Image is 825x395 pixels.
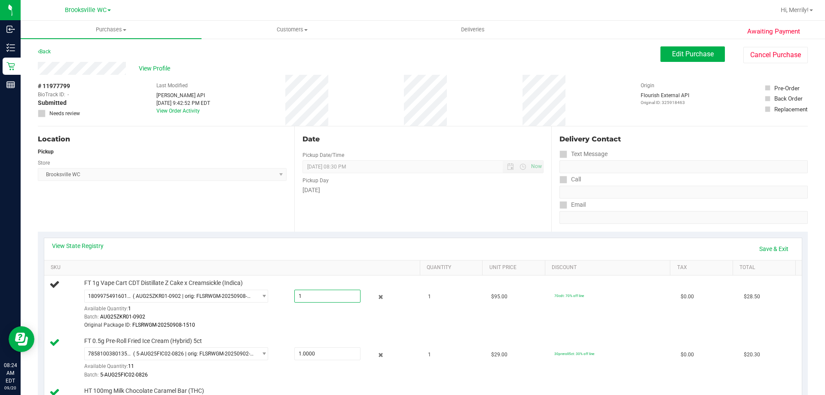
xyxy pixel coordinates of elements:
[132,322,195,328] span: FLSRWGM-20250908-1510
[559,173,581,186] label: Call
[156,108,200,114] a: View Order Activity
[774,105,807,113] div: Replacement
[427,264,479,271] a: Quantity
[38,134,287,144] div: Location
[428,351,431,359] span: 1
[491,293,507,301] span: $95.00
[84,337,202,345] span: FT 0.5g Pre-Roll Fried Ice Cream (Hybrid) 5ct
[84,372,99,378] span: Batch:
[559,160,808,173] input: Format: (999) 999-9999
[559,148,608,160] label: Text Message
[781,6,809,13] span: Hi, Merrily!
[100,372,148,378] span: 5-AUG25FIC02-0826
[774,94,803,103] div: Back Order
[100,314,145,320] span: AUG25ZKR01-0902
[156,82,188,89] label: Last Modified
[6,80,15,89] inline-svg: Reports
[554,294,584,298] span: 70cdt: 70% off line
[38,98,67,107] span: Submitted
[156,92,210,99] div: [PERSON_NAME] API
[747,27,800,37] span: Awaiting Payment
[202,21,382,39] a: Customers
[754,242,794,256] a: Save & Exit
[9,326,34,352] iframe: Resource center
[84,322,131,328] span: Original Package ID:
[491,351,507,359] span: $29.00
[489,264,542,271] a: Unit Price
[257,348,267,360] span: select
[6,25,15,34] inline-svg: Inbound
[38,91,65,98] span: BioTrack ID:
[302,151,344,159] label: Pickup Date/Time
[84,387,204,395] span: HT 100mg Milk Chocolate Caramel Bar (THC)
[449,26,496,34] span: Deliveries
[559,199,586,211] label: Email
[21,26,202,34] span: Purchases
[67,91,69,98] span: -
[743,47,808,63] button: Cancel Purchase
[559,134,808,144] div: Delivery Contact
[641,82,654,89] label: Origin
[84,279,243,287] span: FT 1g Vape Cart CDT Distillate Z Cake x Creamsickle (Indica)
[156,99,210,107] div: [DATE] 9:42:52 PM EDT
[133,293,253,299] span: ( AUG25ZKR01-0902 | orig: FLSRWGM-20250908-1510 )
[84,303,278,319] div: Available Quantity:
[641,92,689,106] div: Flourish External API
[38,82,70,91] span: # 11977799
[428,293,431,301] span: 1
[774,84,800,92] div: Pre-Order
[641,99,689,106] p: Original ID: 325918463
[128,363,134,369] span: 11
[21,21,202,39] a: Purchases
[88,351,133,357] span: 7858100380135306
[302,177,329,184] label: Pickup Day
[559,186,808,199] input: Format: (999) 999-9999
[382,21,563,39] a: Deliveries
[744,351,760,359] span: $20.30
[133,351,254,357] span: ( 5-AUG25FIC02-0826 | orig: FLSRWGM-20250902-293 )
[4,361,17,385] p: 08:24 AM EDT
[139,64,173,73] span: View Profile
[681,293,694,301] span: $0.00
[257,290,267,302] span: select
[51,264,416,271] a: SKU
[65,6,107,14] span: Brooksville WC
[672,50,714,58] span: Edit Purchase
[88,293,133,299] span: 1809975491601289
[302,186,543,195] div: [DATE]
[202,26,382,34] span: Customers
[677,264,730,271] a: Tax
[739,264,792,271] a: Total
[681,351,694,359] span: $0.00
[52,242,104,250] a: View State Registry
[38,159,50,167] label: Store
[302,134,543,144] div: Date
[38,49,51,55] a: Back
[6,43,15,52] inline-svg: Inventory
[38,149,54,155] strong: Pickup
[295,348,360,360] input: 1.0000
[128,306,131,312] span: 1
[84,360,278,377] div: Available Quantity:
[660,46,725,62] button: Edit Purchase
[552,264,667,271] a: Discount
[49,110,80,117] span: Needs review
[4,385,17,391] p: 09/20
[744,293,760,301] span: $28.50
[554,352,594,356] span: 30preroll5ct: 30% off line
[6,62,15,70] inline-svg: Retail
[84,314,99,320] span: Batch:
